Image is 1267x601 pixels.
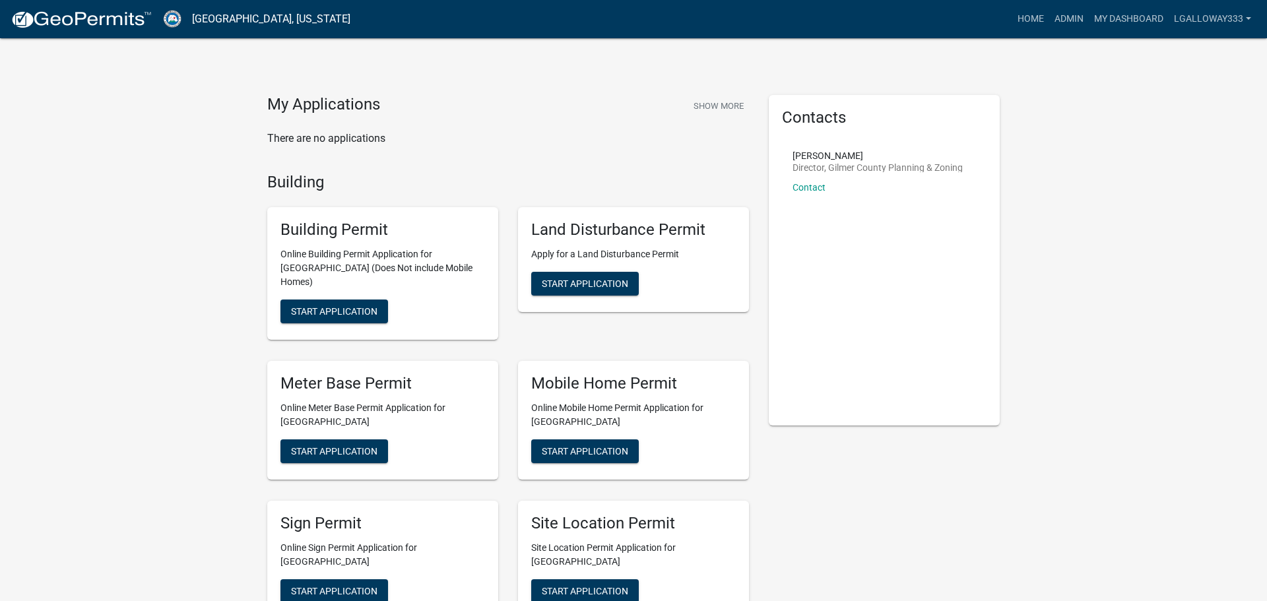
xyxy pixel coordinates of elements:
a: [GEOGRAPHIC_DATA], [US_STATE] [192,8,350,30]
h5: Contacts [782,108,987,127]
p: Site Location Permit Application for [GEOGRAPHIC_DATA] [531,541,736,569]
p: [PERSON_NAME] [793,151,963,160]
h5: Sign Permit [280,514,485,533]
p: Director, Gilmer County Planning & Zoning [793,163,963,172]
button: Start Application [531,439,639,463]
p: Online Meter Base Permit Application for [GEOGRAPHIC_DATA] [280,401,485,429]
h5: Land Disturbance Permit [531,220,736,239]
img: Gilmer County, Georgia [162,10,181,28]
span: Start Application [291,585,377,596]
h5: Building Permit [280,220,485,239]
button: Show More [688,95,749,117]
span: Start Application [291,306,377,317]
p: Online Mobile Home Permit Application for [GEOGRAPHIC_DATA] [531,401,736,429]
a: Admin [1049,7,1089,32]
button: Start Application [280,300,388,323]
p: Online Sign Permit Application for [GEOGRAPHIC_DATA] [280,541,485,569]
h4: Building [267,173,749,192]
a: Contact [793,182,826,193]
h5: Site Location Permit [531,514,736,533]
p: Online Building Permit Application for [GEOGRAPHIC_DATA] (Does Not include Mobile Homes) [280,247,485,289]
p: Apply for a Land Disturbance Permit [531,247,736,261]
button: Start Application [531,272,639,296]
h5: Mobile Home Permit [531,374,736,393]
h5: Meter Base Permit [280,374,485,393]
p: There are no applications [267,131,749,146]
h4: My Applications [267,95,380,115]
span: Start Application [542,445,628,456]
span: Start Application [542,585,628,596]
a: Home [1012,7,1049,32]
a: My Dashboard [1089,7,1169,32]
button: Start Application [280,439,388,463]
span: Start Application [291,445,377,456]
a: lgalloway333 [1169,7,1256,32]
span: Start Application [542,278,628,289]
